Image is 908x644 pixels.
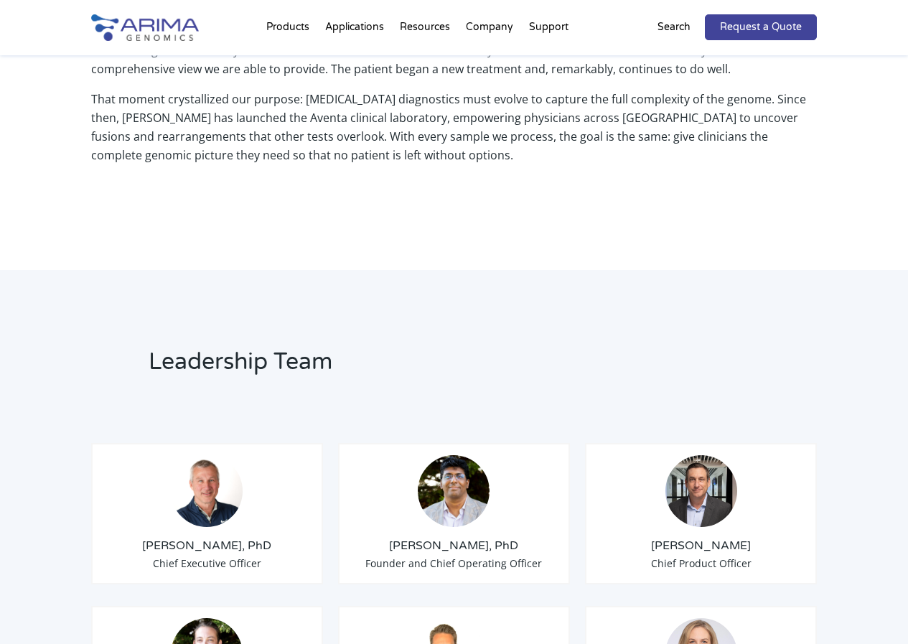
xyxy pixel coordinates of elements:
[91,90,818,176] p: That moment crystallized our purpose: [MEDICAL_DATA] diagnostics must evolve to capture the full ...
[365,556,542,570] span: Founder and Chief Operating Officer
[657,18,691,37] p: Search
[418,455,490,527] img: Sid-Selvaraj_Arima-Genomics.png
[91,22,818,90] p: Multiple rounds of exhaustive DNA- and RNA-profiling at a leading academic center had failed to u...
[149,346,626,389] h2: Leadership Team
[597,538,805,554] h3: [PERSON_NAME]
[651,556,752,570] span: Chief Product Officer
[350,538,558,554] h3: [PERSON_NAME], PhD
[153,556,261,570] span: Chief Executive Officer
[705,14,817,40] a: Request a Quote
[171,455,243,527] img: Tom-Willis.jpg
[665,455,737,527] img: Chris-Roberts.jpg
[103,538,312,554] h3: [PERSON_NAME], PhD
[91,14,199,41] img: Arima-Genomics-logo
